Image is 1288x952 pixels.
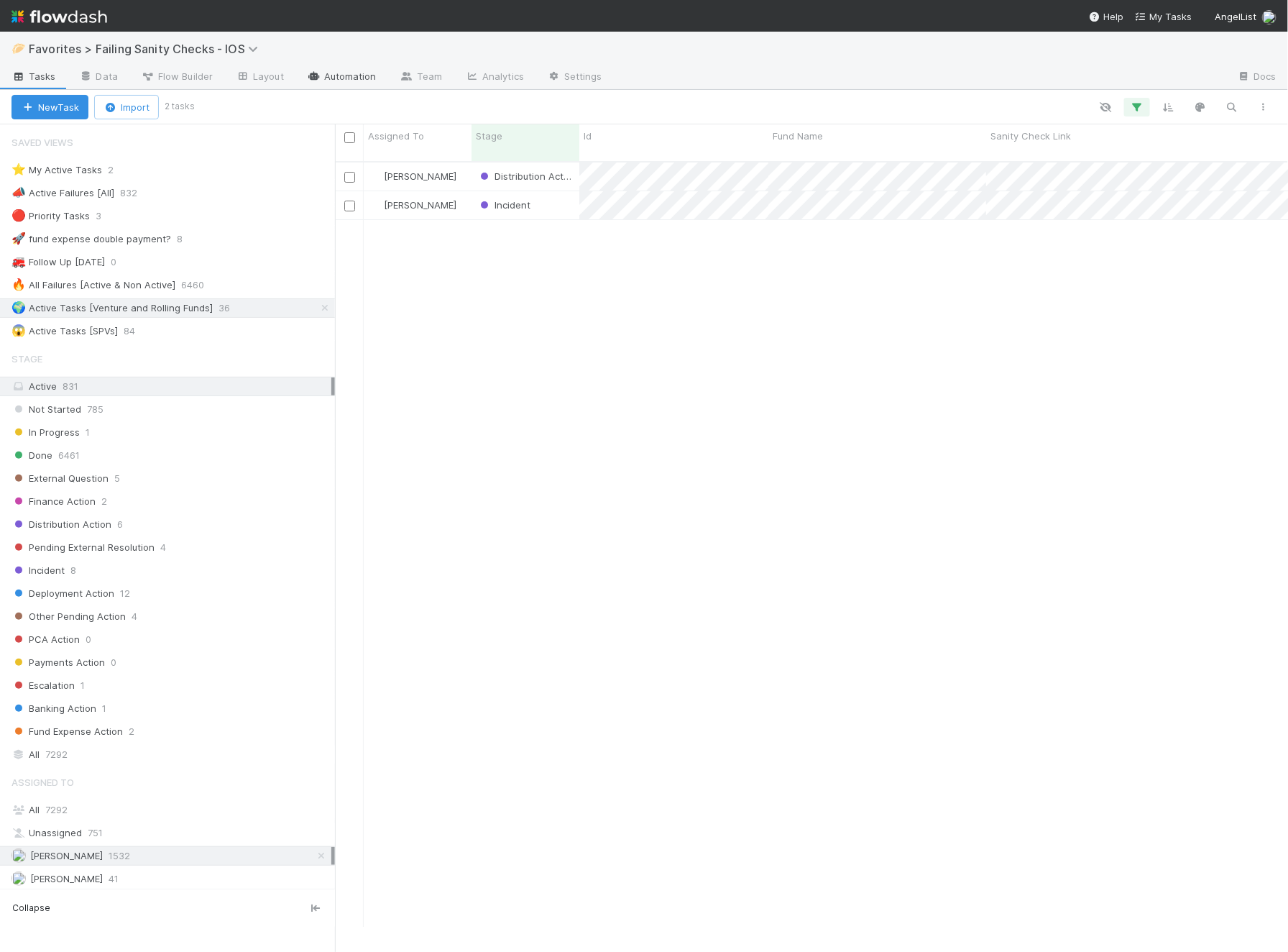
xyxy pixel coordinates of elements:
small: 2 tasks [165,100,195,113]
span: 7292 [45,804,68,815]
a: Docs [1225,66,1288,89]
div: All [11,801,331,819]
div: Active Failures [All] [11,184,114,202]
span: 6460 [181,276,218,294]
span: Stage [11,344,42,373]
span: Assigned To [368,129,424,143]
span: Banking Action [11,700,96,718]
span: [PERSON_NAME] [30,873,103,884]
span: 6461 [58,447,80,464]
span: 4 [160,539,166,557]
span: Fund Name [773,129,823,143]
div: Active [11,377,331,395]
span: 2 [129,723,134,741]
span: 🥟 [11,42,26,55]
span: 8 [177,230,197,248]
div: [PERSON_NAME] [369,169,456,183]
span: PCA Action [11,631,80,649]
span: Sanity Check Link [990,129,1071,143]
span: 0 [86,631,91,649]
div: fund expense double payment? [11,230,171,248]
span: 4 [132,608,137,626]
span: Incident [477,199,530,211]
span: Distribution Action [477,170,577,182]
div: Help [1089,9,1123,24]
div: Unassigned [11,824,331,842]
img: avatar_12dd09bb-393f-4edb-90ff-b12147216d3f.png [11,848,26,863]
span: 0 [111,253,131,271]
a: Data [68,66,129,89]
span: AngelList [1215,11,1256,22]
span: Finance Action [11,493,96,511]
span: 831 [63,380,78,392]
img: logo-inverted-e16ddd16eac7371096b0.svg [11,4,107,29]
span: 832 [120,184,152,202]
span: 🚀 [11,232,26,244]
input: Toggle Row Selected [344,172,355,183]
span: [PERSON_NAME] [384,170,456,182]
span: 1532 [109,847,130,865]
button: NewTask [11,95,88,119]
span: Favorites > Failing Sanity Checks - IOS [29,42,265,56]
span: 🔥 [11,278,26,290]
span: My Tasks [1135,11,1192,22]
span: 2 [108,161,128,179]
span: Pending External Resolution [11,539,155,557]
span: 2 [101,493,107,511]
a: Automation [295,66,388,89]
div: Follow Up [DATE] [11,253,105,271]
span: Other Pending Action [11,608,126,626]
span: 751 [88,824,103,842]
div: Distribution Action [477,169,572,183]
div: My Active Tasks [11,161,102,179]
a: Analytics [454,66,535,89]
span: Deployment Action [11,585,114,603]
span: 3 [96,207,116,225]
div: Priority Tasks [11,207,90,225]
div: Incident [477,198,530,212]
div: All Failures [Active & Non Active] [11,276,175,294]
span: [PERSON_NAME] [30,850,103,861]
span: Flow Builder [141,69,213,83]
span: Stage [476,129,502,143]
img: avatar_d02a2cc9-4110-42ea-8259-e0e2573f4e82.png [11,871,26,886]
span: 41 [109,870,119,888]
span: 1 [102,700,106,718]
span: In Progress [11,424,80,441]
span: Fund Expense Action [11,723,123,741]
span: 12 [120,585,130,603]
span: 1 [80,677,85,695]
span: 6 [117,516,123,534]
span: Not Started [11,401,81,418]
div: Active Tasks [SPVs] [11,322,118,340]
div: All [11,746,331,764]
a: Flow Builder [129,66,224,89]
input: Toggle Row Selected [344,201,355,211]
span: 5 [114,470,120,488]
a: Layout [224,66,295,89]
span: [PERSON_NAME] [384,199,456,211]
span: 36 [218,299,244,317]
span: 8 [70,562,76,580]
span: 🔴 [11,209,26,221]
span: Collapse [12,902,50,915]
span: Distribution Action [11,516,111,534]
span: Done [11,447,52,464]
span: Tasks [11,69,56,83]
a: My Tasks [1135,9,1192,24]
span: 📣 [11,186,26,198]
span: 😱 [11,324,26,337]
span: 🌍 [11,301,26,313]
span: Assigned To [11,768,74,797]
img: avatar_12dd09bb-393f-4edb-90ff-b12147216d3f.png [370,199,382,211]
input: Toggle All Rows Selected [344,132,355,143]
span: External Question [11,470,109,488]
a: Settings [535,66,614,89]
span: 84 [124,322,149,340]
span: 0 [111,654,116,672]
button: Import [94,95,159,119]
img: avatar_12dd09bb-393f-4edb-90ff-b12147216d3f.png [1262,10,1276,24]
span: Payments Action [11,654,105,672]
span: Escalation [11,677,75,695]
span: 1 [86,424,90,441]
